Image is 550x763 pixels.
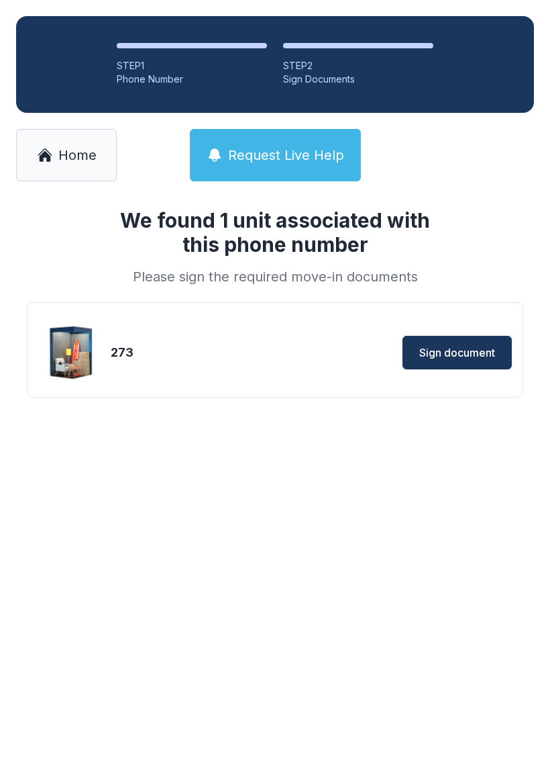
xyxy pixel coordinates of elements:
span: Sign document [419,345,495,361]
div: STEP 1 [117,59,267,73]
div: Please sign the required move-in documents [103,267,447,286]
span: Home [58,146,97,165]
span: Request Live Help [228,146,344,165]
div: 273 [111,343,272,362]
h1: We found 1 unit associated with this phone number [103,208,447,257]
div: Phone Number [117,73,267,86]
div: STEP 2 [283,59,433,73]
div: Sign Documents [283,73,433,86]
